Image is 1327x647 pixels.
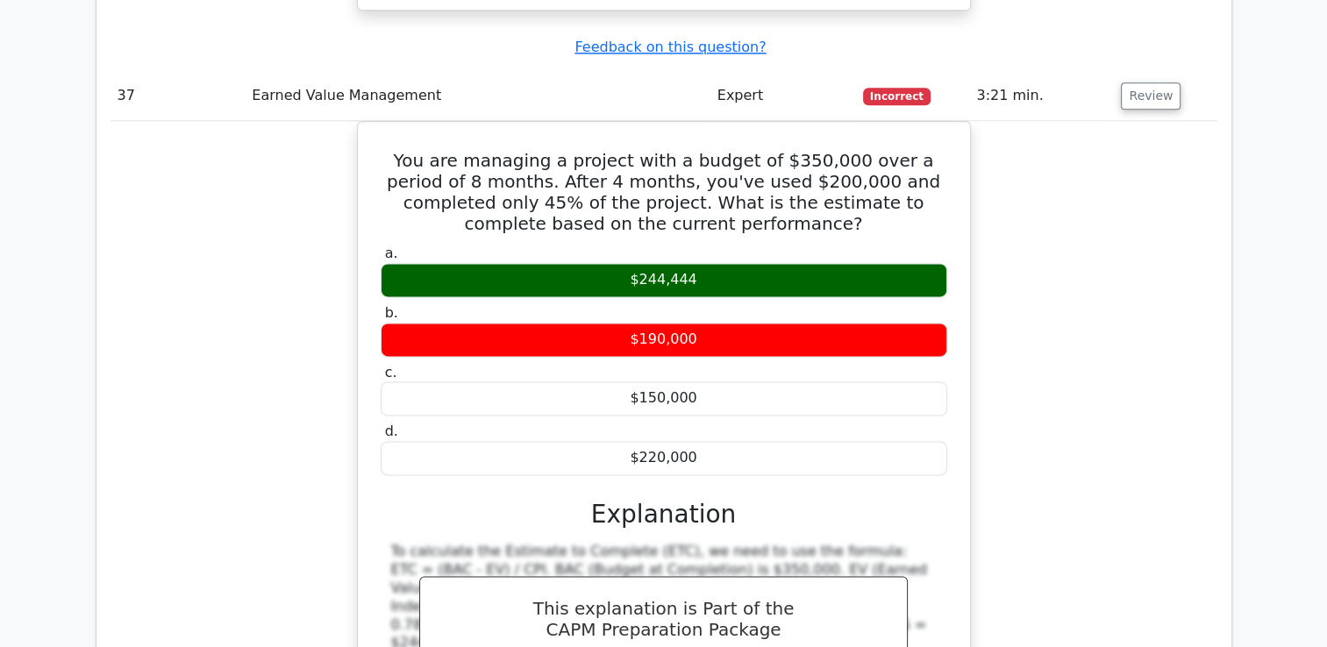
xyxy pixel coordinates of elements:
[385,304,398,321] span: b.
[385,423,398,439] span: d.
[710,71,856,121] td: Expert
[863,88,931,105] span: Incorrect
[969,71,1114,121] td: 3:21 min.
[385,245,398,261] span: a.
[1121,82,1181,110] button: Review
[245,71,710,121] td: Earned Value Management
[391,500,937,530] h3: Explanation
[111,71,246,121] td: 37
[381,323,947,357] div: $190,000
[379,150,949,234] h5: You are managing a project with a budget of $350,000 over a period of 8 months. After 4 months, y...
[574,39,766,55] a: Feedback on this question?
[381,441,947,475] div: $220,000
[385,364,397,380] span: c.
[381,381,947,416] div: $150,000
[381,263,947,297] div: $244,444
